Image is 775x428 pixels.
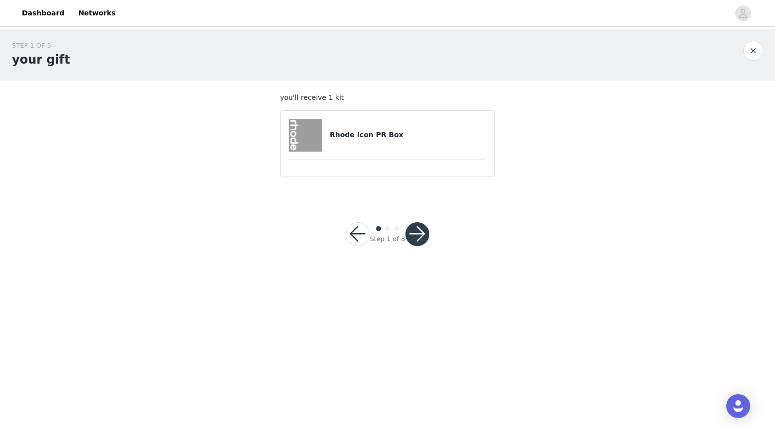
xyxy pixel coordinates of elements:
a: Dashboard [16,2,70,24]
h1: your gift [12,51,70,69]
div: Open Intercom Messenger [726,394,750,418]
div: Step 1 of 3 [370,234,405,244]
a: Networks [72,2,121,24]
p: you'll receive 1 kit [280,92,495,103]
h4: Rhode Icon PR Box [330,130,486,140]
img: Rhode Icon PR Box [289,119,322,152]
div: avatar [738,5,748,21]
div: STEP 1 OF 3 [12,41,70,51]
